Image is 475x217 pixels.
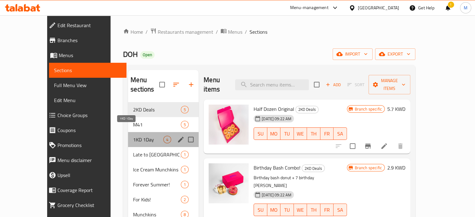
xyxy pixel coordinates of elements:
button: TU [280,204,294,216]
button: MO [267,204,281,216]
a: Coupons [44,123,126,138]
a: Edit menu item [380,142,388,150]
div: Late to [GEOGRAPHIC_DATA]!1 [128,147,199,162]
span: DOH [123,47,138,61]
span: 1 [181,152,188,158]
h2: Menu items [204,75,228,94]
span: Late to [GEOGRAPHIC_DATA]! [133,151,181,158]
span: TU [283,205,291,215]
span: 2KD Deals [133,106,181,113]
span: Add item [323,80,343,90]
span: 4 [164,137,171,143]
span: Menu disclaimer [57,156,121,164]
span: SA [336,129,344,138]
a: Restaurants management [150,28,213,36]
button: edit [176,135,186,144]
li: / [146,28,148,36]
span: [DATE] 09:22 AM [259,192,294,198]
span: TU [283,129,291,138]
span: Ice Cream Munchkins [133,166,181,173]
button: SU [254,204,267,216]
nav: breadcrumb [123,28,415,36]
button: delete [393,139,408,154]
div: items [163,136,171,143]
div: items [181,166,189,173]
span: Menus [59,52,121,59]
button: WE [294,127,307,140]
a: Edit Restaurant [44,18,126,33]
div: items [181,106,189,113]
div: Menu-management [290,4,329,12]
p: Birthday bash donut + 7 birthday [PERSON_NAME] [254,174,347,190]
li: / [216,28,218,36]
span: Half Dozen Original [254,104,294,114]
span: Branch specific [352,106,384,112]
span: SU [256,129,265,138]
button: TH [307,204,320,216]
span: 1 [181,182,188,188]
span: Select section [310,78,323,91]
img: Half Dozen Original [209,105,249,145]
div: 2KD Deals [295,106,319,113]
a: Promotions [44,138,126,153]
span: Branches [57,37,121,44]
div: For Kids!2 [128,192,199,207]
span: Select section first [343,80,369,90]
span: For Kids! [133,196,181,203]
a: Coverage Report [44,183,126,198]
span: Open [140,52,155,57]
span: Promotions [57,141,121,149]
button: import [333,48,373,60]
span: 2KD Deals [296,106,318,113]
input: search [235,79,309,90]
a: Menus [220,28,242,36]
div: M415 [128,117,199,132]
div: items [181,196,189,203]
h6: 5.7 KWD [387,105,405,113]
h2: Menu sections [131,75,159,94]
span: Edit Menu [54,96,121,104]
span: Full Menu View [54,81,121,89]
button: export [375,48,415,60]
span: M [464,4,468,11]
button: SU [254,127,267,140]
div: 2KD Deals [302,165,325,172]
button: WE [294,204,307,216]
button: FR [320,204,334,216]
span: 2KD Deals [302,165,324,172]
span: Sections [250,28,267,36]
span: Select to update [346,140,359,153]
button: Manage items [369,75,410,94]
span: Menus [228,28,242,36]
span: Sections [54,67,121,74]
a: Edit Menu [49,93,126,108]
span: 5 [181,122,188,128]
a: Menu disclaimer [44,153,126,168]
a: Sections [49,63,126,78]
a: Branches [44,33,126,48]
div: Open [140,51,155,59]
button: SA [334,204,347,216]
a: Menus [44,48,126,63]
div: 2KD Deals5 [128,102,199,117]
span: Forever Summer! [133,181,181,188]
a: Choice Groups [44,108,126,123]
a: Home [123,28,143,36]
span: [DATE] 09:22 AM [259,116,294,122]
span: 2 [181,197,188,203]
button: Branch-specific-item [360,139,375,154]
a: Upsell [44,168,126,183]
span: TH [309,129,318,138]
span: Sort sections [169,77,184,92]
span: Choice Groups [57,111,121,119]
span: FR [323,129,331,138]
span: M41 [133,121,181,128]
div: 1KD 1Day4edit [128,132,199,147]
span: SU [256,205,265,215]
span: Upsell [57,171,121,179]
